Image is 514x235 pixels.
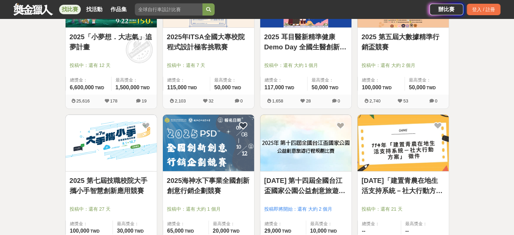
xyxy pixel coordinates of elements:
span: 1,500,000 [116,85,140,90]
img: Cover Image [163,115,254,171]
span: 50,000 [312,85,328,90]
span: 最高獎金： [310,220,347,227]
span: 投稿中：還有 27 天 [70,206,153,213]
span: 19 [142,98,146,103]
span: 65,000 [167,228,184,234]
div: 登入 / 註冊 [467,4,500,15]
span: 2,103 [175,98,186,103]
span: 投稿中：還有 7 天 [167,62,250,69]
span: 0 [338,98,340,103]
span: 25,616 [76,98,90,103]
span: 29,000 [265,228,281,234]
input: 全球自行車設計比賽 [135,3,202,16]
span: 最高獎金： [213,220,250,227]
a: [DATE] 第十四屆全國台江盃國家公園公益創意旅遊行程規劃比賽 [264,175,347,196]
span: 最高獎金： [214,77,250,84]
span: 32 [209,98,213,103]
span: 投稿即將開始：還有 大約 2 個月 [264,206,347,213]
a: 2025 第五屆大數據精準行銷盃競賽 [362,32,445,52]
span: 50,000 [214,85,231,90]
span: 總獎金： [362,220,397,227]
span: TWD [188,86,197,90]
span: 20,000 [213,228,229,234]
img: Cover Image [66,115,157,171]
a: 2025年ITSA全國大專校院程式設計極客挑戰賽 [167,32,250,52]
span: TWD [329,86,338,90]
span: TWD [141,86,150,90]
span: 總獎金： [70,220,108,227]
span: 178 [110,98,118,103]
span: 6,600,000 [70,85,94,90]
span: 1,658 [272,98,283,103]
a: 作品集 [108,5,129,14]
img: Cover Image [260,115,351,171]
span: TWD [185,229,194,234]
span: 28 [306,98,311,103]
span: TWD [426,86,436,90]
span: 115,000 [167,85,187,90]
span: 投稿中：還有 21 天 [362,206,445,213]
span: TWD [282,229,291,234]
span: TWD [134,229,144,234]
span: -- [405,228,409,234]
span: 最高獎金： [409,77,445,84]
span: TWD [285,86,294,90]
a: 2025 第七屆技職校院大手攜小手智慧創新應用競賽 [70,175,153,196]
span: 投稿中：還有 大約 1 個月 [264,62,347,69]
span: 2,740 [369,98,381,103]
a: 2025海神水下事業全國創新創意行銷企劃競賽 [167,175,250,196]
span: 投稿中：還有 大約 2 個月 [362,62,445,69]
span: TWD [327,229,337,234]
span: 0 [435,98,437,103]
span: 50,000 [409,85,425,90]
a: 找活動 [83,5,105,14]
span: TWD [95,86,104,90]
span: -- [362,228,366,234]
span: 總獎金： [167,77,206,84]
span: 100,000 [70,228,90,234]
span: 10,000 [310,228,327,234]
span: 投稿中：還有 12 天 [70,62,153,69]
span: TWD [90,229,99,234]
span: 0 [240,98,243,103]
span: 總獎金： [167,220,204,227]
img: Cover Image [358,115,449,171]
span: 總獎金： [265,77,303,84]
a: 辦比賽 [430,4,463,15]
span: TWD [230,229,239,234]
a: 2025「小夢想．大志氣」追夢計畫 [70,32,153,52]
span: 53 [403,98,408,103]
span: TWD [232,86,241,90]
span: 最高獎金： [117,220,153,227]
span: 117,000 [265,85,284,90]
span: 100,000 [362,85,382,90]
span: 最高獎金： [405,220,445,227]
span: 投稿中：還有 大約 1 個月 [167,206,250,213]
span: 總獎金： [362,77,400,84]
span: 最高獎金： [312,77,347,84]
span: 總獎金： [265,220,302,227]
span: TWD [382,86,391,90]
span: 最高獎金： [116,77,153,84]
a: 找比賽 [59,5,81,14]
a: 2025 耳目醫新精準健康 Demo Day 全國生醫創新創業競賽 [264,32,347,52]
span: 30,000 [117,228,133,234]
a: [DATE]「建置青農在地生活支持系統－社大行動方案」 徵件 [362,175,445,196]
span: 總獎金： [70,77,107,84]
